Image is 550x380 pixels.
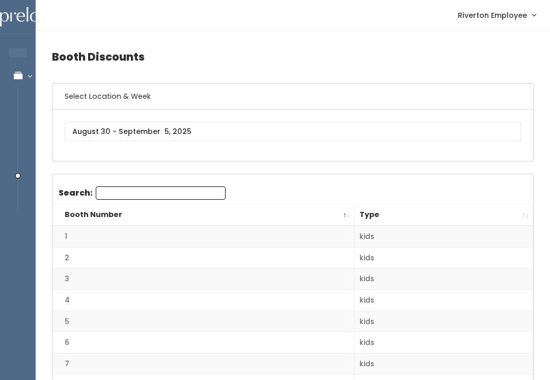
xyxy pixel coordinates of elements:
[52,247,354,268] td: 2
[448,4,546,26] a: Riverton Employee
[52,289,354,311] td: 4
[59,186,226,200] label: Search:
[354,204,533,226] th: Type: activate to sort column ascending
[354,247,533,268] td: kids
[52,311,354,332] td: 5
[354,332,533,354] td: kids
[354,268,533,290] td: kids
[52,84,533,110] h6: Select Location & Week
[52,332,354,354] td: 6
[52,43,534,71] h4: Booth Discounts
[52,353,354,374] td: 7
[52,268,354,290] td: 3
[354,353,533,374] td: kids
[354,311,533,332] td: kids
[354,289,533,311] td: kids
[354,226,533,247] td: kids
[52,204,354,226] th: Booth Number: activate to sort column descending
[65,122,521,141] input: August 30 - September 5, 2025
[96,186,226,200] input: Search:
[52,226,354,247] td: 1
[458,10,527,21] span: Riverton Employee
